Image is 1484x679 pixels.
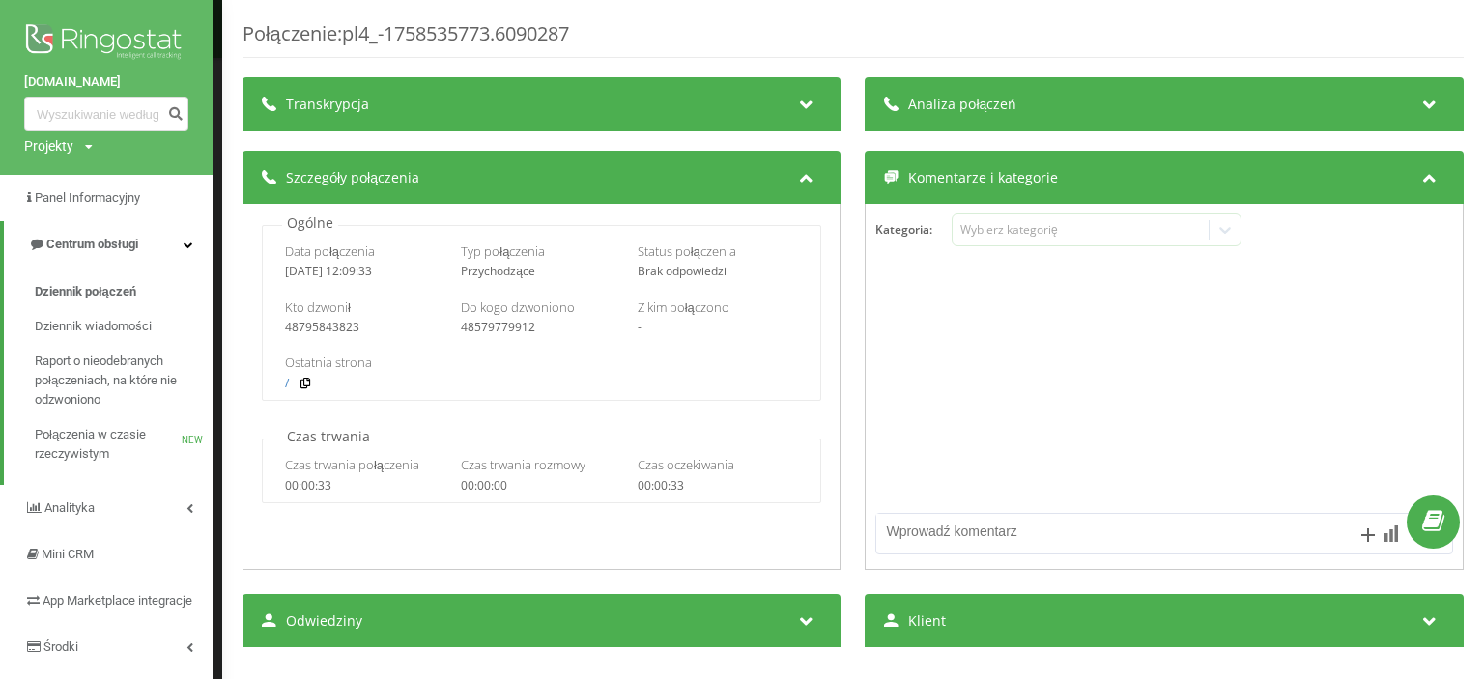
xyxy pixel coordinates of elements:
span: Analityka [44,500,95,515]
a: Dziennik połączeń [35,274,213,309]
span: Dziennik wiadomości [35,317,152,336]
div: [DATE] 12:09:33 [285,265,446,278]
span: Status połączenia [638,242,736,260]
p: Ogólne [282,213,338,233]
span: App Marketplace integracje [43,593,192,608]
span: Centrum obsługi [46,237,138,251]
a: Połączenia w czasie rzeczywistymNEW [35,417,213,471]
div: 00:00:33 [638,479,799,493]
a: / [285,377,289,390]
span: Ostatnia strona [285,354,372,371]
span: Data połączenia [285,242,375,260]
div: 00:00:00 [462,479,623,493]
span: Dziennik połączeń [35,282,136,301]
div: 48795843823 [285,321,446,334]
span: Z kim połączono [638,298,729,316]
div: 48579779912 [462,321,623,334]
h4: Kategoria : [876,223,953,237]
a: Raport o nieodebranych połączeniach, na które nie odzwoniono [35,344,213,417]
span: Czas trwania rozmowy [462,456,586,473]
a: Dziennik wiadomości [35,309,213,344]
div: 00:00:33 [285,479,446,493]
div: Wybierz kategorię [960,222,1202,238]
img: Ringostat logo [24,19,188,68]
span: Transkrypcja [286,95,369,114]
span: Połączenia w czasie rzeczywistym [35,425,182,464]
span: Szczegóły połączenia [286,168,419,187]
span: Raport o nieodebranych połączeniach, na które nie odzwoniono [35,352,203,410]
span: Przychodzące [462,263,536,279]
span: Do kogo dzwoniono [462,298,576,316]
div: Połączenie : pl4_-1758535773.6090287 [243,20,1464,58]
span: Komentarze i kategorie [909,168,1059,187]
span: Odwiedziny [286,611,362,631]
span: Panel Informacyjny [35,190,140,205]
span: Analiza połączeń [909,95,1017,114]
span: Klient [909,611,947,631]
p: Czas trwania [282,427,375,446]
div: - [638,321,799,334]
a: Centrum obsługi [4,221,213,268]
span: Środki [43,639,78,654]
span: Czas trwania połączenia [285,456,419,473]
span: Typ połączenia [462,242,546,260]
a: [DOMAIN_NAME] [24,72,188,92]
input: Wyszukiwanie według numeru [24,97,188,131]
span: Kto dzwonił [285,298,351,316]
span: Brak odpowiedzi [638,263,727,279]
span: Mini CRM [42,547,94,561]
div: Projekty [24,136,73,156]
span: Czas oczekiwania [638,456,734,473]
